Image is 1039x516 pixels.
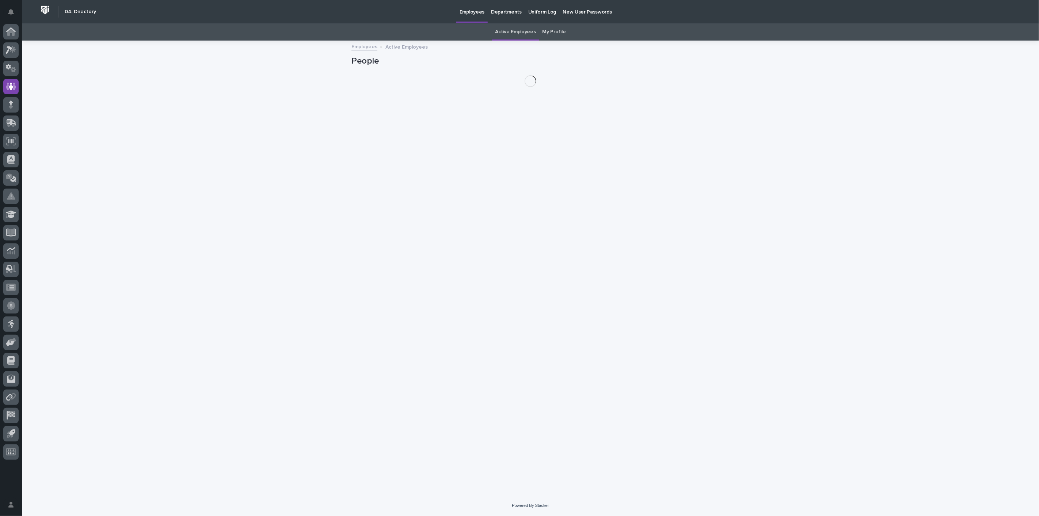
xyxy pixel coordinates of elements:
[38,3,52,17] img: Workspace Logo
[9,9,19,20] div: Notifications
[351,56,709,67] h1: People
[495,23,536,41] a: Active Employees
[65,9,96,15] h2: 04. Directory
[351,42,377,50] a: Employees
[3,4,19,20] button: Notifications
[543,23,566,41] a: My Profile
[385,42,428,50] p: Active Employees
[512,503,549,508] a: Powered By Stacker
